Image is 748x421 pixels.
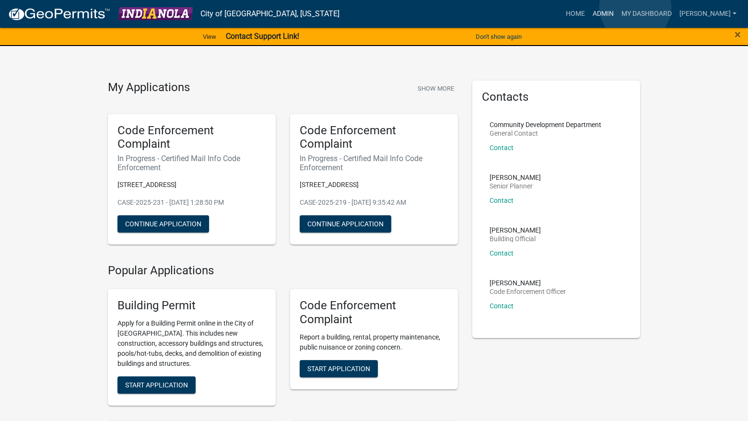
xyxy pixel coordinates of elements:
[414,81,458,96] button: Show More
[490,235,541,242] p: Building Official
[200,6,339,22] a: City of [GEOGRAPHIC_DATA], [US_STATE]
[490,130,601,137] p: General Contact
[108,264,458,278] h4: Popular Applications
[490,197,514,204] a: Contact
[490,183,541,189] p: Senior Planner
[307,364,370,372] span: Start Application
[117,154,266,172] h6: In Progress - Certified Mail Info Code Enforcement
[589,5,618,23] a: Admin
[118,7,193,20] img: City of Indianola, Iowa
[117,198,266,208] p: CASE-2025-231 - [DATE] 1:28:50 PM
[490,302,514,310] a: Contact
[490,288,566,295] p: Code Enforcement Officer
[226,32,299,41] strong: Contact Support Link!
[300,180,448,190] p: [STREET_ADDRESS]
[490,121,601,128] p: Community Development Department
[735,29,741,40] button: Close
[735,28,741,41] span: ×
[117,376,196,394] button: Start Application
[117,124,266,152] h5: Code Enforcement Complaint
[117,299,266,313] h5: Building Permit
[117,180,266,190] p: [STREET_ADDRESS]
[300,299,448,327] h5: Code Enforcement Complaint
[482,90,631,104] h5: Contacts
[300,198,448,208] p: CASE-2025-219 - [DATE] 9:35:42 AM
[300,154,448,172] h6: In Progress - Certified Mail Info Code Enforcement
[300,360,378,377] button: Start Application
[300,215,391,233] button: Continue Application
[490,174,541,181] p: [PERSON_NAME]
[676,5,740,23] a: [PERSON_NAME]
[199,29,220,45] a: View
[300,124,448,152] h5: Code Enforcement Complaint
[117,215,209,233] button: Continue Application
[117,318,266,369] p: Apply for a Building Permit online in the City of [GEOGRAPHIC_DATA]. This includes new constructi...
[618,5,676,23] a: My Dashboard
[490,227,541,234] p: [PERSON_NAME]
[490,144,514,152] a: Contact
[562,5,589,23] a: Home
[472,29,526,45] button: Don't show again
[490,249,514,257] a: Contact
[490,280,566,286] p: [PERSON_NAME]
[125,381,188,389] span: Start Application
[108,81,190,95] h4: My Applications
[300,332,448,352] p: Report a building, rental, property maintenance, public nuisance or zoning concern.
